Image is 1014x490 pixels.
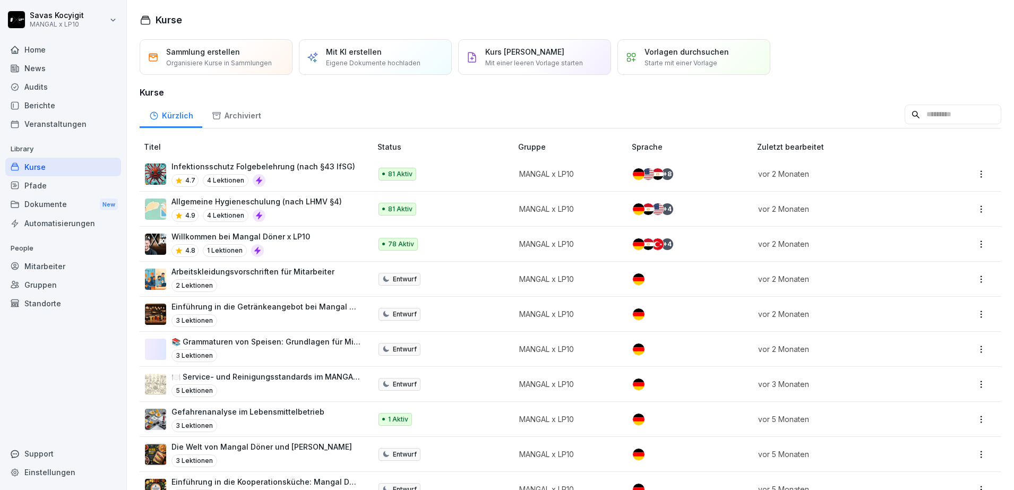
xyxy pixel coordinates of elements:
img: entcvvv9bcs7udf91dfe67uz.png [145,164,166,185]
p: Arbeitskleidungsvorschriften für Mitarbeiter [171,266,334,277]
p: MANGAL x LP10 [519,203,615,214]
p: 📚 Grammaturen von Speisen: Grundlagen für Mitarbeiter [171,336,360,347]
p: 81 Aktiv [388,204,413,214]
div: + 8 [661,168,673,180]
img: de.svg [633,168,645,180]
p: Allgemeine Hygieneschulung (nach LHMV §4) [171,196,342,207]
p: 3 Lektionen [171,419,217,432]
p: MANGAL x LP10 [519,449,615,460]
div: Support [5,444,121,463]
a: Audits [5,78,121,96]
p: MANGAL x LP10 [519,238,615,250]
p: Status [377,141,514,152]
p: 1 Aktiv [388,415,408,424]
img: tr.svg [652,238,664,250]
a: Kurse [5,158,121,176]
img: de.svg [633,379,645,390]
p: vor 2 Monaten [758,308,926,320]
a: Gruppen [5,276,121,294]
p: Einführung in die Getränkeangebot bei Mangal Döner [171,301,360,312]
p: 4 Lektionen [203,209,248,222]
p: Entwurf [393,345,417,354]
img: us.svg [642,168,654,180]
a: Automatisierungen [5,214,121,233]
img: de.svg [633,414,645,425]
p: Savas Kocyigit [30,11,84,20]
p: MANGAL x LP10 [519,273,615,285]
a: Mitarbeiter [5,257,121,276]
p: vor 5 Monaten [758,449,926,460]
p: Die Welt von Mangal Döner und [PERSON_NAME] [171,441,352,452]
img: de.svg [633,449,645,460]
a: Standorte [5,294,121,313]
p: vor 2 Monaten [758,168,926,179]
p: vor 5 Monaten [758,414,926,425]
p: 🍽️ Service- und Reinigungsstandards im MANGAL X [PERSON_NAME] Restaurant [171,371,360,382]
img: fb1gkfo6bfjiaopu91h9jktb.png [145,269,166,290]
p: Kurs [PERSON_NAME] [485,46,564,57]
img: eg.svg [642,203,654,215]
p: Sammlung erstellen [166,46,240,57]
p: vor 2 Monaten [758,273,926,285]
p: 3 Lektionen [171,314,217,327]
p: MANGAL x LP10 [519,414,615,425]
p: 2 Lektionen [171,279,217,292]
img: us.svg [652,203,664,215]
p: 1 Lektionen [203,244,247,257]
h3: Kurse [140,86,1001,99]
p: Einführung in die Kooperationsküche: Mangal Döner und [PERSON_NAME] [171,476,360,487]
div: New [100,199,118,211]
img: hrooaq08pu8a7t8j1istvdhr.png [145,304,166,325]
p: 4.9 [185,211,195,220]
p: Starte mit einer Vorlage [645,58,717,68]
a: DokumenteNew [5,195,121,214]
img: of19zgqhpx5p3mxlgwabtxq4.png [145,444,166,465]
p: MANGAL x LP10 [519,308,615,320]
p: Infektionsschutz Folgebelehrung (nach §43 IfSG) [171,161,355,172]
p: Gruppe [518,141,628,152]
p: Vorlagen durchsuchen [645,46,729,57]
div: + 4 [661,203,673,215]
h1: Kurse [156,13,182,27]
p: Organisiere Kurse in Sammlungen [166,58,272,68]
p: Eigene Dokumente hochladen [326,58,420,68]
p: Sprache [632,141,753,152]
p: vor 2 Monaten [758,203,926,214]
p: 81 Aktiv [388,169,413,179]
img: eg.svg [642,238,654,250]
a: Kürzlich [140,101,202,128]
img: de.svg [633,343,645,355]
p: vor 3 Monaten [758,379,926,390]
p: Titel [144,141,373,152]
a: Home [5,40,121,59]
p: 4.8 [185,246,195,255]
p: Mit einer leeren Vorlage starten [485,58,583,68]
p: MANGAL x LP10 [519,343,615,355]
img: x022m68my2ctsma9dgr7k5hg.png [145,234,166,255]
p: Library [5,141,121,158]
p: vor 2 Monaten [758,343,926,355]
p: MANGAL x LP10 [519,379,615,390]
a: Veranstaltungen [5,115,121,133]
a: Berichte [5,96,121,115]
img: de.svg [633,238,645,250]
p: Willkommen bei Mangal Döner x LP10 [171,231,310,242]
p: Mit KI erstellen [326,46,382,57]
p: Entwurf [393,310,417,319]
a: Einstellungen [5,463,121,482]
img: de.svg [633,308,645,320]
p: Entwurf [393,450,417,459]
p: vor 2 Monaten [758,238,926,250]
div: Pfade [5,176,121,195]
a: Archiviert [202,101,270,128]
img: tw7xie93ode41vc5dz5iczr5.png [145,409,166,430]
img: gxsnf7ygjsfsmxd96jxi4ufn.png [145,199,166,220]
div: + 4 [661,238,673,250]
